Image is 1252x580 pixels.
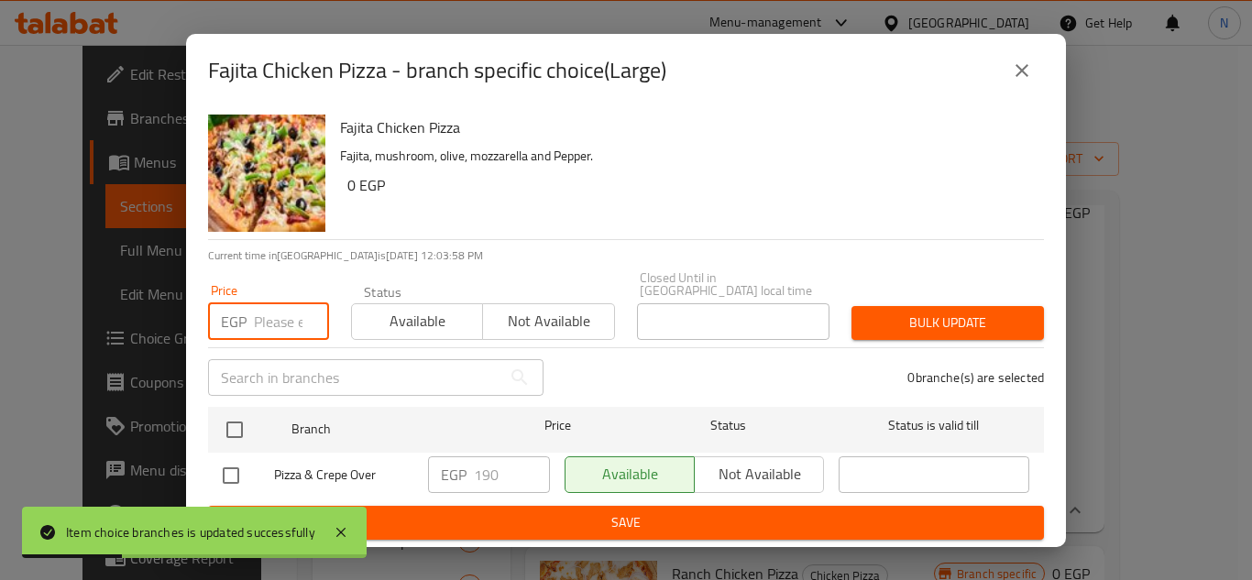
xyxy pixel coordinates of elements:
span: Available [359,308,476,334]
span: Branch [291,418,482,441]
img: Fajita Chicken Pizza [208,115,325,232]
button: Bulk update [851,306,1044,340]
span: Price [497,414,619,437]
button: close [1000,49,1044,93]
button: Save [208,506,1044,540]
input: Please enter price [474,456,550,493]
p: Fajita, mushroom, olive, mozzarella and Pepper. [340,145,1029,168]
div: Item choice branches is updated successfully [66,522,315,542]
h6: 0 EGP [347,172,1029,198]
span: Status is valid till [839,414,1029,437]
p: 0 branche(s) are selected [907,368,1044,387]
span: Save [223,511,1029,534]
p: EGP [441,464,467,486]
span: Bulk update [866,312,1029,334]
h6: Fajita Chicken Pizza [340,115,1029,140]
p: EGP [221,311,247,333]
span: Not available [490,308,607,334]
button: Not available [482,303,614,340]
p: Current time in [GEOGRAPHIC_DATA] is [DATE] 12:03:58 PM [208,247,1044,264]
span: Status [633,414,824,437]
input: Please enter price [254,303,329,340]
span: Pizza & Crepe Over [274,464,413,487]
button: Available [351,303,483,340]
input: Search in branches [208,359,501,396]
h2: Fajita Chicken Pizza - branch specific choice(Large) [208,56,666,85]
